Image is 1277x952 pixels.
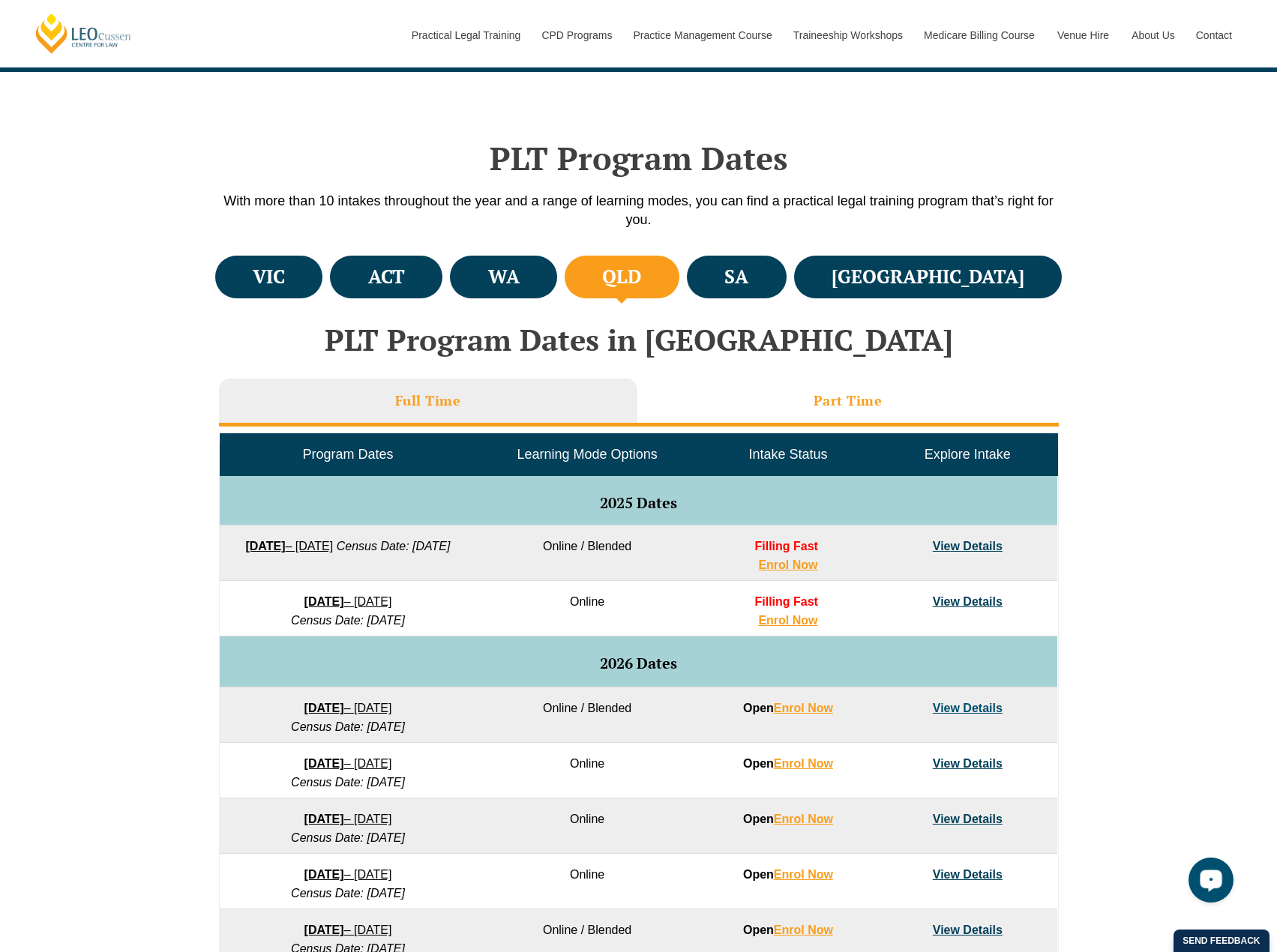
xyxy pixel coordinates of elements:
em: Census Date: [DATE] [291,720,405,733]
td: Online [476,581,698,636]
span: Program Dates [302,447,393,462]
em: Census Date: [DATE] [337,540,451,552]
a: Medicare Billing Course [913,3,1046,67]
a: [DATE]– [DATE] [304,757,392,770]
iframe: LiveChat chat widget [1177,852,1240,915]
em: Census Date: [DATE] [291,887,405,900]
a: Enrol Now [758,614,817,627]
a: Enrol Now [774,868,833,881]
a: Traineeship Workshops [782,3,913,67]
strong: Open [743,702,833,714]
h4: VIC [253,265,285,289]
a: CPD Programs [530,3,622,67]
h4: SA [724,265,748,289]
td: Online / Blended [476,687,698,743]
em: Census Date: [DATE] [291,614,405,627]
td: Online [476,798,698,854]
h3: Part Time [814,392,883,409]
a: View Details [933,702,1003,714]
td: Online [476,854,698,909]
strong: [DATE] [245,540,285,552]
a: Enrol Now [758,558,817,571]
a: [DATE]– [DATE] [304,924,392,936]
a: View Details [933,595,1003,608]
a: Enrol Now [774,813,833,825]
a: Enrol Now [774,702,833,714]
strong: Open [743,813,833,825]
strong: [DATE] [304,757,344,770]
h3: Full Time [395,392,461,409]
em: Census Date: [DATE] [291,776,405,789]
strong: [DATE] [304,702,344,714]
a: View Details [933,924,1003,936]
strong: Open [743,924,833,936]
h2: PLT Program Dates in [GEOGRAPHIC_DATA] [211,323,1066,356]
p: With more than 10 intakes throughout the year and a range of learning modes, you can find a pract... [211,192,1066,229]
a: Practice Management Course [622,3,782,67]
a: [DATE]– [DATE] [304,595,392,608]
a: View Details [933,540,1003,552]
span: Learning Mode Options [517,447,658,462]
a: [DATE]– [DATE] [304,702,392,714]
h2: PLT Program Dates [211,139,1066,177]
span: Intake Status [748,447,827,462]
a: [DATE]– [DATE] [245,540,333,552]
a: Enrol Now [774,924,833,936]
span: Filling Fast [754,540,817,552]
h4: [GEOGRAPHIC_DATA] [832,265,1024,289]
span: 2026 Dates [600,653,677,673]
a: [DATE]– [DATE] [304,868,392,881]
td: Online / Blended [476,525,698,581]
a: View Details [933,868,1003,881]
strong: [DATE] [304,813,344,825]
span: Explore Intake [925,447,1011,462]
a: View Details [933,813,1003,825]
h4: ACT [368,265,405,289]
strong: Open [743,868,833,881]
a: Venue Hire [1046,3,1120,67]
a: Enrol Now [774,757,833,770]
a: View Details [933,757,1003,770]
strong: [DATE] [304,924,344,936]
em: Census Date: [DATE] [291,831,405,844]
a: About Us [1120,3,1185,67]
strong: [DATE] [304,595,344,608]
a: Practical Legal Training [400,3,531,67]
h4: QLD [602,265,641,289]
span: 2025 Dates [600,492,677,513]
a: [PERSON_NAME] Centre for Law [34,12,133,55]
h4: WA [488,265,520,289]
strong: [DATE] [304,868,344,881]
a: [DATE]– [DATE] [304,813,392,825]
strong: Open [743,757,833,770]
td: Online [476,743,698,798]
span: Filling Fast [754,595,817,608]
a: Contact [1185,3,1243,67]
